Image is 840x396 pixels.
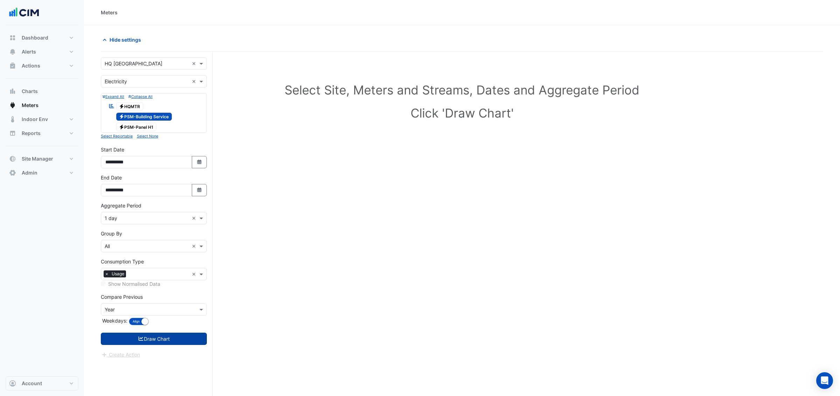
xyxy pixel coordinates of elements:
[192,270,198,278] span: Clear
[6,112,78,126] button: Indoor Env
[128,94,153,99] small: Collapse All
[192,242,198,250] span: Clear
[6,84,78,98] button: Charts
[128,93,153,100] button: Collapse All
[9,34,16,41] app-icon: Dashboard
[6,376,78,390] button: Account
[101,293,143,300] label: Compare Previous
[101,134,133,139] small: Select Reportable
[22,62,40,69] span: Actions
[192,60,198,67] span: Clear
[101,202,141,209] label: Aggregate Period
[101,317,127,324] label: Weekdays:
[110,36,141,43] span: Hide settings
[6,152,78,166] button: Site Manager
[6,45,78,59] button: Alerts
[108,280,160,288] label: Show Normalised Data
[8,6,40,20] img: Company Logo
[101,34,146,46] button: Hide settings
[196,159,203,165] fa-icon: Select Date
[103,94,124,99] small: Expand All
[104,270,110,277] span: ×
[119,104,124,109] fa-icon: Electricity
[22,169,37,176] span: Admin
[112,106,812,120] h1: Click 'Draw Chart'
[137,133,158,139] button: Select None
[116,113,172,121] span: PSM-Building Service
[116,102,143,111] span: HQMTR
[101,146,124,153] label: Start Date
[9,116,16,123] app-icon: Indoor Env
[196,187,203,193] fa-icon: Select Date
[101,280,207,288] div: Selected meters/streams do not support normalisation
[119,114,124,119] fa-icon: Electricity
[9,155,16,162] app-icon: Site Manager
[116,123,157,131] span: PSM-Panel H1
[22,116,48,123] span: Indoor Env
[101,230,122,237] label: Group By
[192,214,198,222] span: Clear
[6,59,78,73] button: Actions
[816,372,833,389] div: Open Intercom Messenger
[6,98,78,112] button: Meters
[22,130,41,137] span: Reports
[6,31,78,45] button: Dashboard
[22,34,48,41] span: Dashboard
[101,351,140,357] app-escalated-ticket-create-button: Please draw the charts first
[9,62,16,69] app-icon: Actions
[137,134,158,139] small: Select None
[9,169,16,176] app-icon: Admin
[9,88,16,95] app-icon: Charts
[22,102,38,109] span: Meters
[9,48,16,55] app-icon: Alerts
[101,174,122,181] label: End Date
[119,124,124,129] fa-icon: Electricity
[22,48,36,55] span: Alerts
[101,333,207,345] button: Draw Chart
[110,270,126,277] span: Usage
[101,258,144,265] label: Consumption Type
[108,103,115,109] fa-icon: Reportable
[6,166,78,180] button: Admin
[192,78,198,85] span: Clear
[103,93,124,100] button: Expand All
[9,102,16,109] app-icon: Meters
[101,133,133,139] button: Select Reportable
[101,9,118,16] div: Meters
[6,126,78,140] button: Reports
[22,155,53,162] span: Site Manager
[112,83,812,97] h1: Select Site, Meters and Streams, Dates and Aggregate Period
[22,380,42,387] span: Account
[22,88,38,95] span: Charts
[9,130,16,137] app-icon: Reports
